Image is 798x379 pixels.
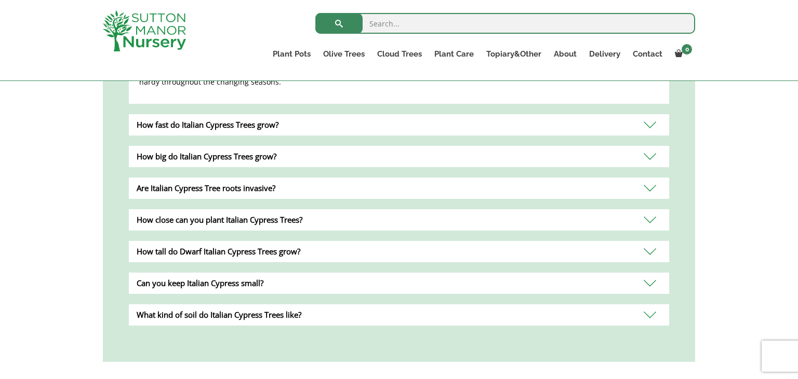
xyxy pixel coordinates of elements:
[129,304,669,326] div: What kind of soil do Italian Cypress Trees like?
[129,146,669,167] div: How big do Italian Cypress Trees grow?
[267,47,317,61] a: Plant Pots
[682,44,692,55] span: 0
[317,47,371,61] a: Olive Trees
[428,47,480,61] a: Plant Care
[129,241,669,262] div: How tall do Dwarf Italian Cypress Trees grow?
[129,178,669,199] div: Are Italian Cypress Tree roots invasive?
[129,273,669,294] div: Can you keep Italian Cypress small?
[371,47,428,61] a: Cloud Trees
[583,47,627,61] a: Delivery
[103,10,186,51] img: logo
[129,114,669,136] div: How fast do Italian Cypress Trees grow?
[669,47,695,61] a: 0
[480,47,548,61] a: Topiary&Other
[627,47,669,61] a: Contact
[548,47,583,61] a: About
[315,13,695,34] input: Search...
[129,209,669,231] div: How close can you plant Italian Cypress Trees?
